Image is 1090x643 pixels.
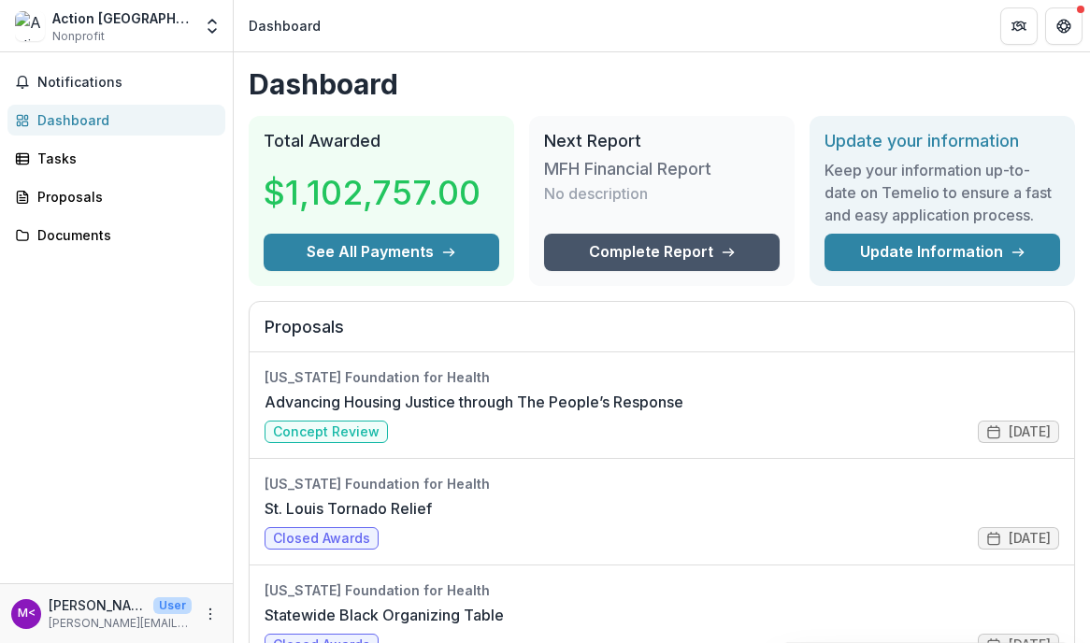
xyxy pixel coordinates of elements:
[49,595,146,615] p: [PERSON_NAME] <[PERSON_NAME][EMAIL_ADDRESS][DOMAIN_NAME]>
[37,75,218,91] span: Notifications
[7,67,225,97] button: Notifications
[249,16,321,36] div: Dashboard
[265,391,683,413] a: Advancing Housing Justice through The People’s Response
[37,225,210,245] div: Documents
[265,497,432,520] a: St. Louis Tornado Relief
[825,131,1060,151] h2: Update your information
[52,28,105,45] span: Nonprofit
[18,607,36,620] div: Ms. Meloney Jones-White <meloney@actionstl.org>
[265,317,1059,352] h2: Proposals
[544,182,648,205] p: No description
[544,159,711,179] h3: MFH Financial Report
[241,12,328,39] nav: breadcrumb
[825,234,1060,271] a: Update Information
[7,105,225,136] a: Dashboard
[15,11,45,41] img: Action St. Louis
[37,149,210,168] div: Tasks
[1045,7,1083,45] button: Get Help
[264,167,480,218] h3: $1,102,757.00
[264,234,499,271] button: See All Payments
[265,604,504,626] a: Statewide Black Organizing Table
[7,220,225,250] a: Documents
[49,615,192,632] p: [PERSON_NAME][EMAIL_ADDRESS][DOMAIN_NAME]
[7,181,225,212] a: Proposals
[544,131,780,151] h2: Next Report
[264,131,499,151] h2: Total Awarded
[825,159,1060,226] h3: Keep your information up-to-date on Temelio to ensure a fast and easy application process.
[7,143,225,174] a: Tasks
[199,7,225,45] button: Open entity switcher
[52,8,192,28] div: Action [GEOGRAPHIC_DATA][PERSON_NAME]
[37,110,210,130] div: Dashboard
[153,597,192,614] p: User
[199,603,222,625] button: More
[1000,7,1038,45] button: Partners
[37,187,210,207] div: Proposals
[249,67,1075,101] h1: Dashboard
[544,234,780,271] a: Complete Report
